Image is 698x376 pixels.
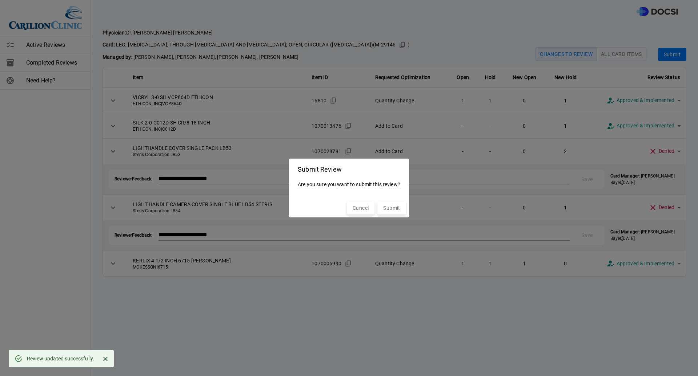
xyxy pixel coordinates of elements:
h2: Submit Review [289,159,409,178]
p: Are you sure you want to submit this review? [298,178,400,191]
button: Submit [377,201,406,215]
div: Review updated successfully. [27,352,94,365]
button: Cancel [347,201,374,215]
button: Close [100,353,111,364]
